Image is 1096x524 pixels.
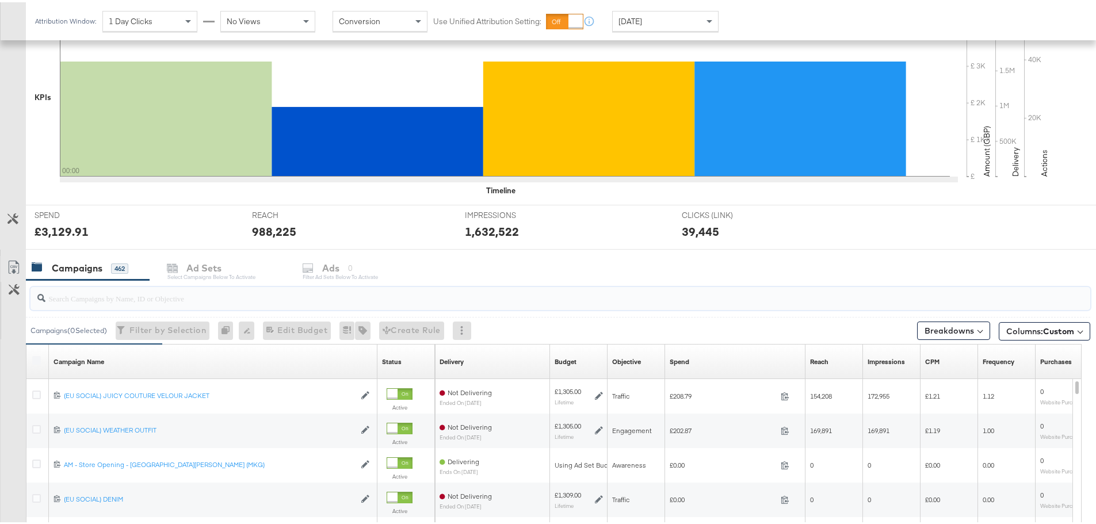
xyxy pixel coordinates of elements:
text: Actions [1039,147,1049,174]
sub: ended on [DATE] [440,397,492,404]
div: Reach [810,355,828,364]
span: 0 [1040,419,1044,428]
span: £208.79 [670,389,776,398]
span: IMPRESSIONS [465,208,551,219]
span: Not Delivering [448,420,492,429]
span: 0 [810,458,814,467]
span: 0 [868,458,871,467]
span: 0 [1040,385,1044,393]
div: Timeline [486,183,515,194]
div: Campaign Name [54,355,104,364]
div: KPIs [35,90,51,101]
div: 0 [218,319,239,338]
span: CLICKS (LINK) [682,208,768,219]
span: £1.21 [925,389,940,398]
text: Delivery [1010,145,1021,174]
span: 169,891 [868,424,889,433]
span: 1.00 [983,424,994,433]
a: The total amount spent to date. [670,355,689,364]
div: 462 [111,261,128,271]
div: Status [382,355,402,364]
a: The average number of times your ad was served to each person. [983,355,1014,364]
sub: ended on [DATE] [440,432,492,438]
label: Active [387,436,413,443]
span: £0.00 [670,458,776,467]
div: 1,632,522 [465,221,519,238]
sub: Lifetime [555,431,574,438]
div: Delivery [440,355,464,364]
div: (EU SOCIAL) DENIM [64,492,355,502]
span: 1.12 [983,389,994,398]
span: £1.19 [925,424,940,433]
span: No Views [227,14,261,24]
label: Active [387,471,413,478]
span: £202.87 [670,424,776,433]
label: Active [387,401,413,409]
text: Amount (GBP) [982,124,992,174]
sub: Website Purchases [1040,500,1087,507]
sub: Website Purchases [1040,431,1087,438]
a: The maximum amount you're willing to spend on your ads, on average each day or over the lifetime ... [555,355,576,364]
span: Traffic [612,389,629,398]
div: 988,225 [252,221,296,238]
a: AM - Store Opening - [GEOGRAPHIC_DATA][PERSON_NAME] (MKG) [64,458,355,468]
span: Not Delivering [448,386,492,395]
span: 0 [1040,454,1044,462]
span: £0.00 [925,458,940,467]
div: 39,445 [682,221,719,238]
div: £1,305.00 [555,419,581,429]
sub: ended on [DATE] [440,501,492,507]
a: (EU SOCIAL) WEATHER OUTFIT [64,423,355,433]
sub: Website Purchases [1040,465,1087,472]
a: (EU SOCIAL) DENIM [64,492,355,502]
sub: Lifetime [555,396,574,403]
span: 154,208 [810,389,832,398]
div: Campaigns [52,259,102,273]
a: (EU SOCIAL) JUICY COUTURE VELOUR JACKET [64,389,355,399]
span: [DATE] [618,14,642,24]
span: Delivering [448,455,479,464]
div: (EU SOCIAL) JUICY COUTURE VELOUR JACKET [64,389,355,398]
label: Use Unified Attribution Setting: [433,14,541,25]
div: Impressions [868,355,905,364]
div: £1,305.00 [555,385,581,394]
span: 0.00 [983,493,994,502]
span: SPEND [35,208,121,219]
span: 0 [1040,488,1044,497]
span: Columns: [1006,323,1074,335]
div: AM - Store Opening - [GEOGRAPHIC_DATA][PERSON_NAME] (MKG) [64,458,355,467]
input: Search Campaigns by Name, ID or Objective [45,280,993,303]
span: 0.00 [983,458,994,467]
span: 0 [810,493,814,502]
span: 1 Day Clicks [109,14,152,24]
a: The average cost you've paid to have 1,000 impressions of your ad. [925,355,940,364]
span: Traffic [612,493,629,502]
a: Your campaign name. [54,355,104,364]
button: Columns:Custom [999,320,1090,338]
a: Your campaign's objective. [612,355,641,364]
span: 172,955 [868,389,889,398]
span: 0 [868,493,871,502]
span: Engagement [612,424,652,433]
div: Using Ad Set Budget [555,458,618,468]
div: Spend [670,355,689,364]
div: CPM [925,355,940,364]
span: REACH [252,208,338,219]
span: Conversion [339,14,380,24]
div: Attribution Window: [35,15,97,23]
sub: ends on [DATE] [440,466,479,473]
a: The number of people your ad was served to. [810,355,828,364]
sub: Lifetime [555,500,574,507]
span: 169,891 [810,424,832,433]
span: Custom [1043,324,1074,334]
div: Budget [555,355,576,364]
button: Breakdowns [917,319,990,338]
span: £0.00 [670,493,776,502]
a: The number of times your ad was served. On mobile apps an ad is counted as served the first time ... [868,355,905,364]
span: £0.00 [925,493,940,502]
div: (EU SOCIAL) WEATHER OUTFIT [64,423,355,433]
div: £1,309.00 [555,488,581,498]
a: Reflects the ability of your Ad Campaign to achieve delivery based on ad states, schedule and bud... [440,355,464,364]
sub: Website Purchases [1040,396,1087,403]
div: Campaigns ( 0 Selected) [30,323,107,334]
